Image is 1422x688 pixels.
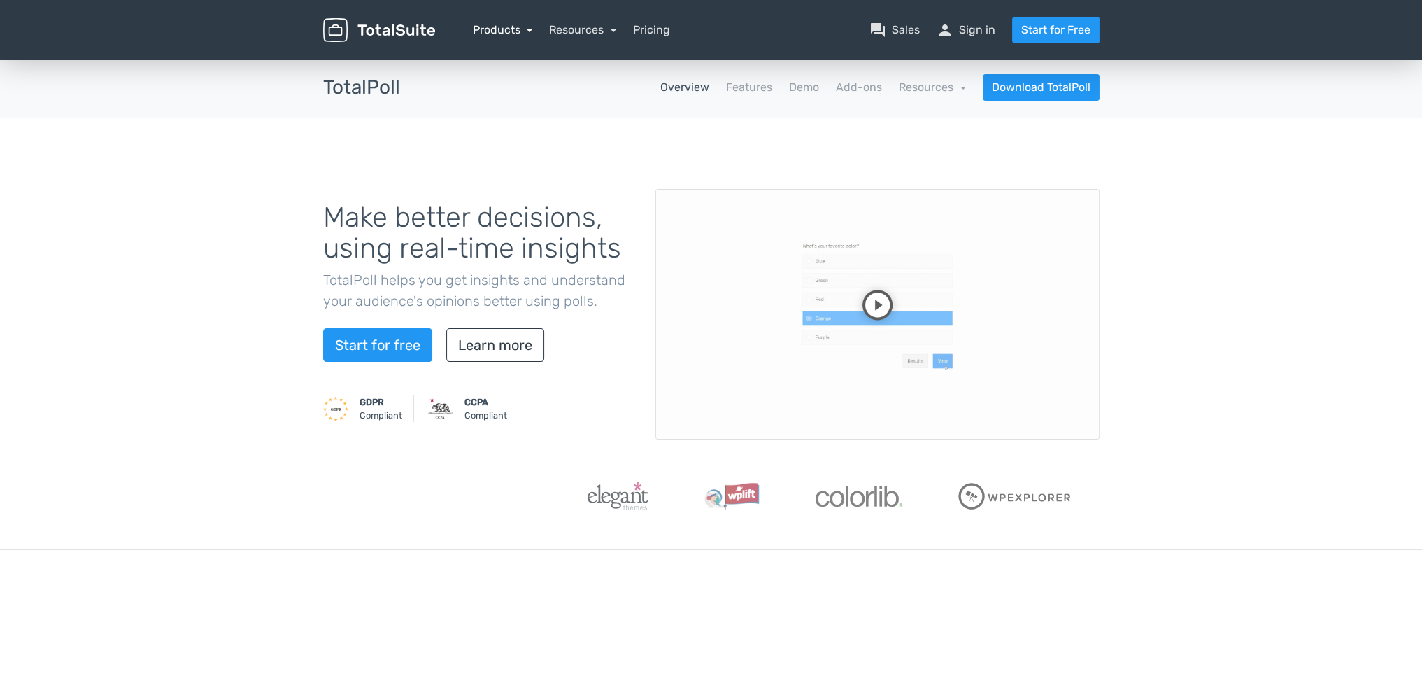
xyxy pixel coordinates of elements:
[983,74,1100,101] a: Download TotalPoll
[473,23,533,36] a: Products
[323,396,348,421] img: GDPR
[789,79,819,96] a: Demo
[726,79,772,96] a: Features
[464,395,507,422] small: Compliant
[869,22,886,38] span: question_answer
[869,22,920,38] a: question_answerSales
[323,18,435,43] img: TotalSuite for WordPress
[549,23,616,36] a: Resources
[323,77,400,99] h3: TotalPoll
[446,328,544,362] a: Learn more
[323,202,634,264] h1: Make better decisions, using real-time insights
[360,395,402,422] small: Compliant
[958,483,1072,510] img: WPExplorer
[704,482,760,510] img: WPLift
[899,80,966,94] a: Resources
[816,486,902,507] img: Colorlib
[360,397,384,407] strong: GDPR
[836,79,882,96] a: Add-ons
[464,397,488,407] strong: CCPA
[1012,17,1100,43] a: Start for Free
[428,396,453,421] img: CCPA
[660,79,709,96] a: Overview
[937,22,953,38] span: person
[323,328,432,362] a: Start for free
[588,482,648,510] img: ElegantThemes
[633,22,670,38] a: Pricing
[937,22,995,38] a: personSign in
[323,269,634,311] p: TotalPoll helps you get insights and understand your audience's opinions better using polls.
